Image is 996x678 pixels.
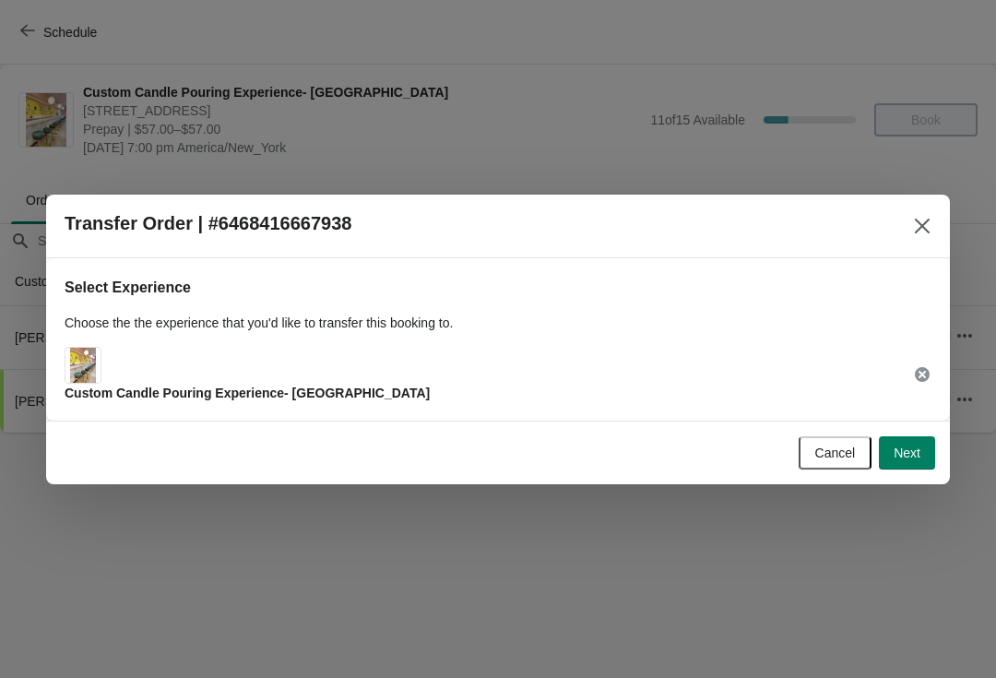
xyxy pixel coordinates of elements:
button: Close [906,209,939,243]
span: Cancel [815,446,856,460]
img: Main Experience Image [70,348,97,383]
p: Choose the the experience that you'd like to transfer this booking to. [65,314,931,332]
span: Custom Candle Pouring Experience- [GEOGRAPHIC_DATA] [65,386,430,400]
h2: Select Experience [65,277,931,299]
h2: Transfer Order | #6468416667938 [65,213,351,234]
button: Cancel [799,436,872,470]
span: Next [894,446,920,460]
button: Next [879,436,935,470]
